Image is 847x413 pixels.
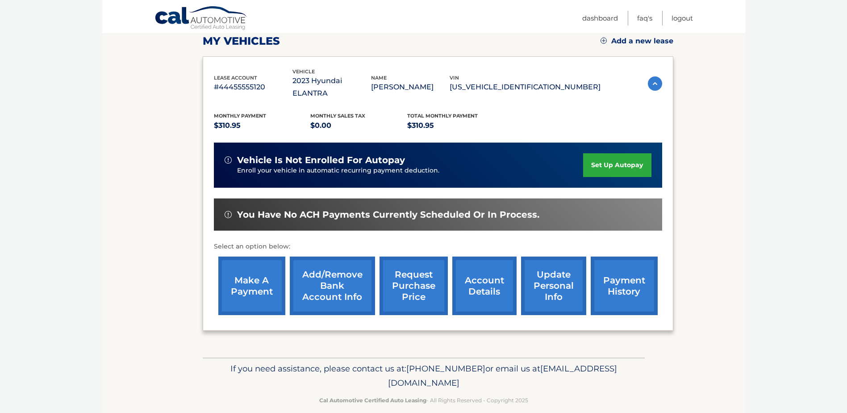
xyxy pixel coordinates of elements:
[452,257,517,315] a: account details
[601,37,673,46] a: Add a new lease
[218,257,285,315] a: make a payment
[319,397,426,404] strong: Cal Automotive Certified Auto Leasing
[225,156,232,164] img: alert-white.svg
[214,81,292,93] p: #44455555120
[583,153,651,177] a: set up autopay
[214,75,257,81] span: lease account
[209,362,639,390] p: If you need assistance, please contact us at: or email us at
[637,11,652,25] a: FAQ's
[237,166,584,176] p: Enroll your vehicle in automatic recurring payment deduction.
[601,38,607,44] img: add.svg
[154,6,248,32] a: Cal Automotive
[521,257,586,315] a: update personal info
[388,363,617,388] span: [EMAIL_ADDRESS][DOMAIN_NAME]
[450,75,459,81] span: vin
[292,75,371,100] p: 2023 Hyundai ELANTRA
[214,241,662,252] p: Select an option below:
[292,68,315,75] span: vehicle
[672,11,693,25] a: Logout
[407,113,478,119] span: Total Monthly Payment
[310,119,407,132] p: $0.00
[214,119,311,132] p: $310.95
[371,75,387,81] span: name
[237,209,539,220] span: You have no ACH payments currently scheduled or in process.
[310,113,365,119] span: Monthly sales Tax
[591,257,658,315] a: payment history
[582,11,618,25] a: Dashboard
[371,81,450,93] p: [PERSON_NAME]
[209,396,639,405] p: - All Rights Reserved - Copyright 2025
[648,76,662,91] img: accordion-active.svg
[406,363,485,374] span: [PHONE_NUMBER]
[225,211,232,218] img: alert-white.svg
[290,257,375,315] a: Add/Remove bank account info
[450,81,601,93] p: [US_VEHICLE_IDENTIFICATION_NUMBER]
[407,119,504,132] p: $310.95
[380,257,448,315] a: request purchase price
[214,113,266,119] span: Monthly Payment
[203,34,280,48] h2: my vehicles
[237,155,405,166] span: vehicle is not enrolled for autopay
